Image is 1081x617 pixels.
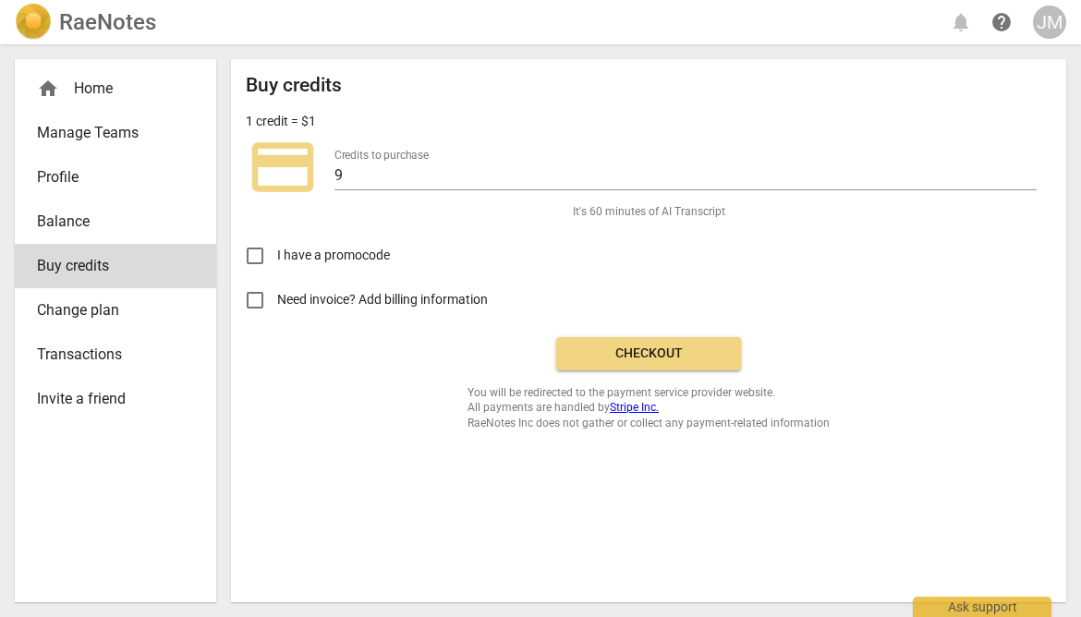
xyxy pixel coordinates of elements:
[15,288,216,333] a: Change plan
[15,200,216,244] a: Balance
[37,344,179,366] span: Transactions
[15,4,156,41] a: LogoRaeNotes
[15,377,216,421] a: Invite a friend
[573,204,725,220] span: It's 60 minutes of AI Transcript
[334,150,429,161] label: Credits to purchase
[985,6,1018,39] a: Help
[37,388,179,410] span: Invite a friend
[277,290,491,309] span: Need invoice? Add billing information
[37,122,179,144] span: Manage Teams
[246,112,316,131] p: 1 credit = $1
[990,11,1013,33] span: help
[468,385,830,431] span: You will be redirected to the payment service provider website. All payments are handled by RaeNo...
[37,78,59,100] span: home
[610,401,659,414] a: Stripe Inc.
[246,130,320,204] span: credit_card
[1033,6,1066,39] button: JM
[246,74,342,97] h2: Buy credits
[15,4,52,41] img: Logo
[37,211,179,233] span: Balance
[913,597,1051,617] div: Ask support
[556,337,741,370] button: Checkout
[59,9,156,35] h2: RaeNotes
[37,255,179,277] span: Buy credits
[15,155,216,200] a: Profile
[15,333,216,377] a: Transactions
[277,246,390,265] span: I have a promocode
[571,345,726,363] span: Checkout
[37,166,179,188] span: Profile
[15,244,216,288] a: Buy credits
[37,299,179,321] span: Change plan
[37,78,179,100] div: Home
[15,111,216,155] a: Manage Teams
[15,67,216,111] div: Home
